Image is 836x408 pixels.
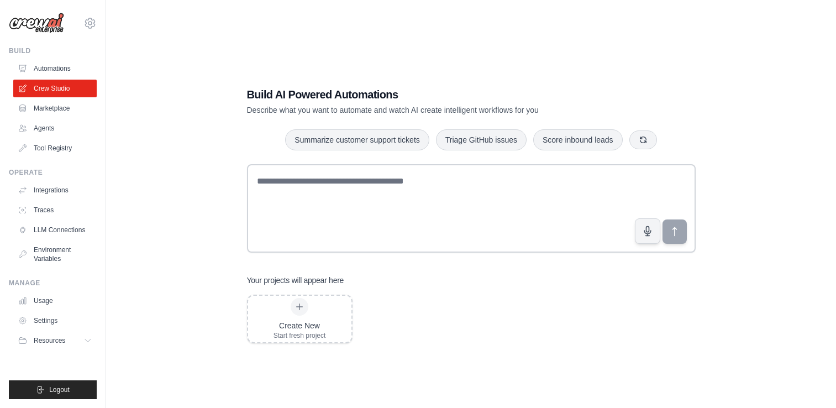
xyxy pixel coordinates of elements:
[629,130,657,149] button: Get new suggestions
[13,181,97,199] a: Integrations
[13,201,97,219] a: Traces
[9,380,97,399] button: Logout
[13,292,97,310] a: Usage
[13,241,97,268] a: Environment Variables
[247,87,618,102] h1: Build AI Powered Automations
[9,46,97,55] div: Build
[274,320,326,331] div: Create New
[274,331,326,340] div: Start fresh project
[436,129,527,150] button: Triage GitHub issues
[247,275,344,286] h3: Your projects will appear here
[34,336,65,345] span: Resources
[13,80,97,97] a: Crew Studio
[9,13,64,34] img: Logo
[285,129,429,150] button: Summarize customer support tickets
[49,385,70,394] span: Logout
[9,168,97,177] div: Operate
[247,104,618,116] p: Describe what you want to automate and watch AI create intelligent workflows for you
[13,60,97,77] a: Automations
[13,100,97,117] a: Marketplace
[13,312,97,329] a: Settings
[533,129,623,150] button: Score inbound leads
[13,139,97,157] a: Tool Registry
[635,218,660,244] button: Click to speak your automation idea
[13,119,97,137] a: Agents
[13,221,97,239] a: LLM Connections
[9,279,97,287] div: Manage
[13,332,97,349] button: Resources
